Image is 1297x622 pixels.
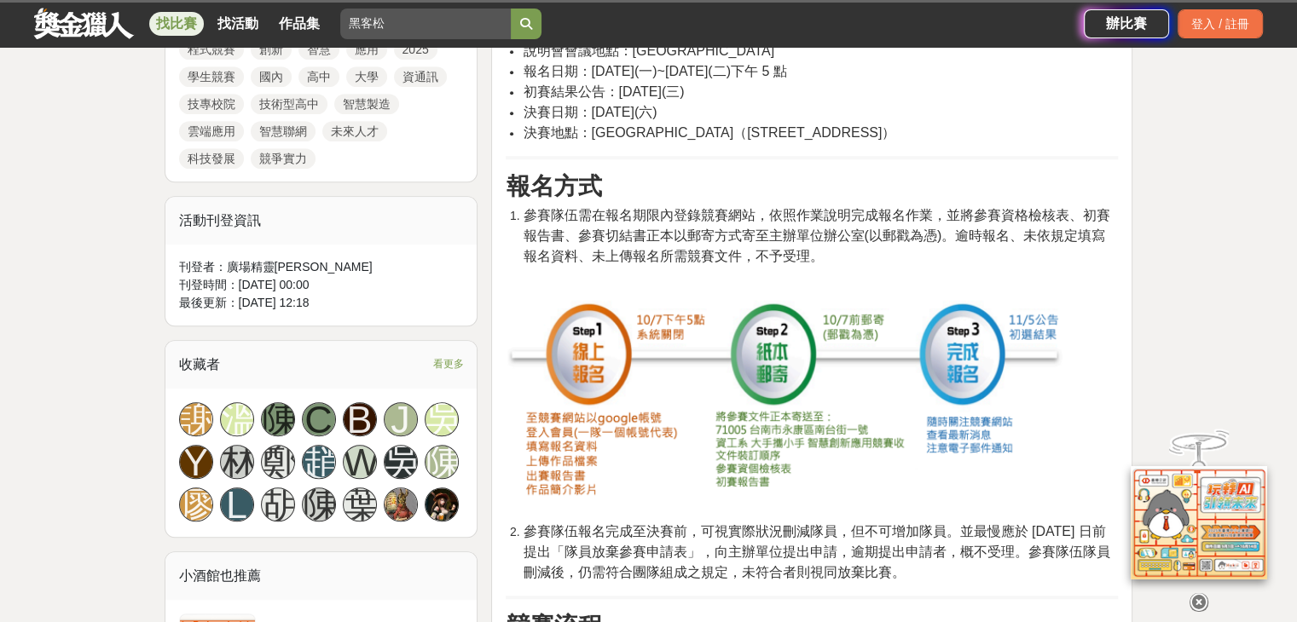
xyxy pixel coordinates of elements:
[523,125,895,140] span: 決賽地點：[GEOGRAPHIC_DATA]（[STREET_ADDRESS]）
[340,9,511,39] input: 2025 反詐視界—全國影片競賽
[426,488,458,521] img: Avatar
[261,402,295,436] a: 陳
[261,445,295,479] a: 鄭
[384,445,418,479] a: 吳
[523,105,657,119] span: 決賽日期：[DATE](六)
[179,94,244,114] a: 技專校院
[523,64,786,78] span: 報名日期：[DATE](一)~[DATE](二)下午 5 點
[523,524,1109,579] span: 參賽隊伍報名完成至決賽前，可視實際狀況刪減隊員，但不可增加隊員。並最慢應於 [DATE] 日前提出「隊員放棄參賽申請表」，向主辦單位提出申請，逾期提出申請者，概不受理。參賽隊伍隊員刪減後，仍需符...
[1178,9,1263,38] div: 登入 / 註冊
[346,66,387,87] a: 大學
[523,84,684,99] span: 初賽結果公告：[DATE](三)
[343,487,377,521] a: 葉
[251,39,292,60] a: 創新
[322,121,387,141] a: 未來人才
[425,445,459,479] a: 陳
[302,487,336,521] a: 陳
[251,94,327,114] a: 技術型高中
[523,43,774,58] span: 說明會會議地點：[GEOGRAPHIC_DATA]
[384,487,418,521] a: Avatar
[385,488,417,521] img: Avatar
[179,445,213,479] a: Y
[179,357,220,371] span: 收藏者
[298,39,339,60] a: 智慧
[272,12,327,36] a: 作品集
[179,487,213,521] a: 廖
[1131,460,1267,573] img: d2146d9a-e6f6-4337-9592-8cefde37ba6b.png
[523,208,1109,263] span: 參賽隊伍需在報名期限內登錄競賽網站，依照作業說明完成報名作業，並將參賽資格檢核表、初賽報告書、參賽切結書正本以郵寄方式寄至主辦單位辦公室(以郵戳為憑)。逾時報名、未依規定填寫報名資料、未上傳報名...
[179,121,244,141] a: 雲端應用
[425,402,459,436] a: 吳
[179,66,244,87] a: 學生競賽
[334,94,399,114] a: 智慧製造
[506,173,601,199] strong: 報名方式
[179,39,244,60] a: 程式競賽
[251,66,292,87] a: 國內
[302,445,336,479] a: 趙
[432,354,463,373] span: 看更多
[1084,9,1169,38] a: 辦比賽
[343,445,377,479] a: W
[179,258,464,276] div: 刊登者： 廣場精靈[PERSON_NAME]
[298,66,339,87] a: 高中
[251,148,316,169] a: 競爭實力
[165,197,478,245] div: 活動刊登資訊
[261,487,295,521] a: 胡
[384,402,418,436] a: J
[346,39,387,60] a: 應用
[220,487,254,521] a: L
[394,66,447,87] a: 資通訊
[179,402,213,436] a: 謝
[165,552,478,600] div: 小酒館也推薦
[343,402,377,436] a: B
[179,276,464,294] div: 刊登時間： [DATE] 00:00
[211,12,265,36] a: 找活動
[220,445,254,479] a: 林
[179,294,464,312] div: 最後更新： [DATE] 12:18
[179,148,244,169] a: 科技發展
[425,487,459,521] a: Avatar
[394,39,437,60] a: 2025
[302,402,336,436] a: C
[506,277,1100,511] img: 680782c1-50bb-4c98-a3d9-a13a3608f501.png
[220,402,254,436] a: 溫
[251,121,316,141] a: 智慧聯網
[149,12,204,36] a: 找比賽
